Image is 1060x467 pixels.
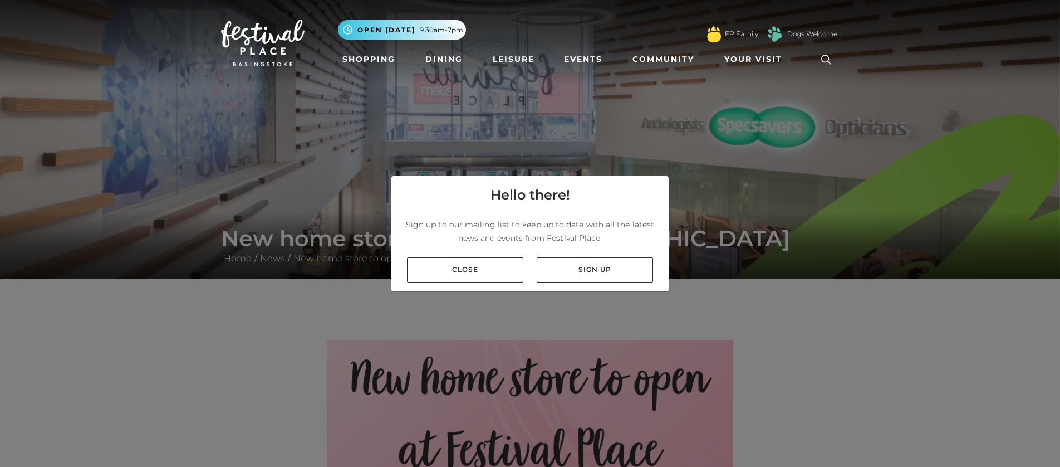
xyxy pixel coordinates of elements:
[560,49,607,70] a: Events
[338,49,400,70] a: Shopping
[490,185,570,205] h4: Hello there!
[724,53,782,65] span: Your Visit
[720,49,792,70] a: Your Visit
[357,25,415,35] span: Open [DATE]
[725,29,758,39] a: FP Family
[421,49,467,70] a: Dining
[488,49,539,70] a: Leisure
[338,20,466,40] button: Open [DATE] 9.30am-7pm
[221,20,305,66] img: Festival Place Logo
[787,29,839,39] a: Dogs Welcome!
[400,218,660,245] p: Sign up to our mailing list to keep up to date with all the latest news and events from Festival ...
[420,25,463,35] span: 9.30am-7pm
[628,49,699,70] a: Community
[537,257,653,283] a: Sign up
[407,257,523,283] a: Close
